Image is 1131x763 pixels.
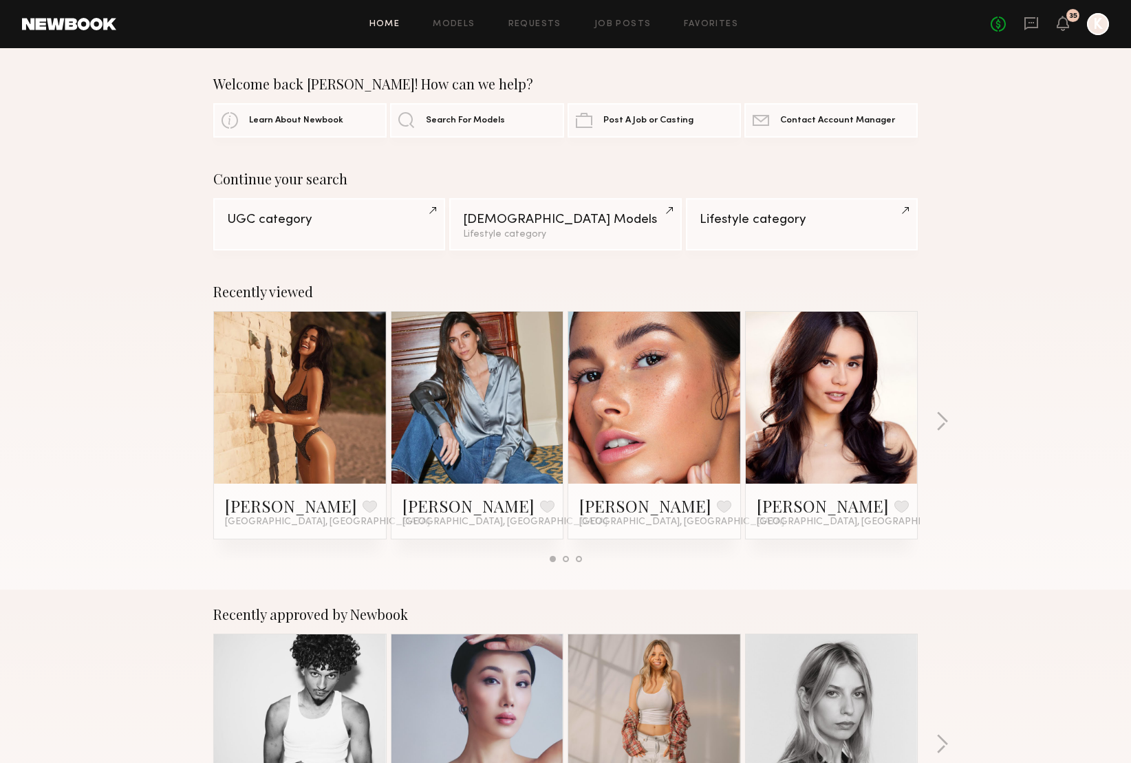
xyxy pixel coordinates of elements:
a: Lifestyle category [686,198,918,250]
a: K [1087,13,1109,35]
span: [GEOGRAPHIC_DATA], [GEOGRAPHIC_DATA] [402,517,607,528]
div: Welcome back [PERSON_NAME]! How can we help? [213,76,918,92]
div: Recently viewed [213,283,918,300]
a: Favorites [684,20,738,29]
a: Search For Models [390,103,563,138]
a: Job Posts [594,20,651,29]
a: Learn About Newbook [213,103,387,138]
div: Lifestyle category [463,230,667,239]
span: [GEOGRAPHIC_DATA], [GEOGRAPHIC_DATA] [579,517,784,528]
a: Home [369,20,400,29]
div: 35 [1069,12,1077,20]
div: Recently approved by Newbook [213,606,918,623]
span: [GEOGRAPHIC_DATA], [GEOGRAPHIC_DATA] [225,517,430,528]
a: Requests [508,20,561,29]
a: Post A Job or Casting [568,103,741,138]
span: Learn About Newbook [249,116,343,125]
a: UGC category [213,198,445,250]
span: Search For Models [426,116,505,125]
span: [GEOGRAPHIC_DATA], [GEOGRAPHIC_DATA] [757,517,962,528]
a: [PERSON_NAME] [757,495,889,517]
a: Models [433,20,475,29]
a: [PERSON_NAME] [579,495,711,517]
a: [PERSON_NAME] [225,495,357,517]
div: Lifestyle category [700,213,904,226]
div: [DEMOGRAPHIC_DATA] Models [463,213,667,226]
div: Continue your search [213,171,918,187]
a: Contact Account Manager [744,103,918,138]
span: Contact Account Manager [780,116,895,125]
a: [PERSON_NAME] [402,495,535,517]
span: Post A Job or Casting [603,116,693,125]
div: UGC category [227,213,431,226]
a: [DEMOGRAPHIC_DATA] ModelsLifestyle category [449,198,681,250]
